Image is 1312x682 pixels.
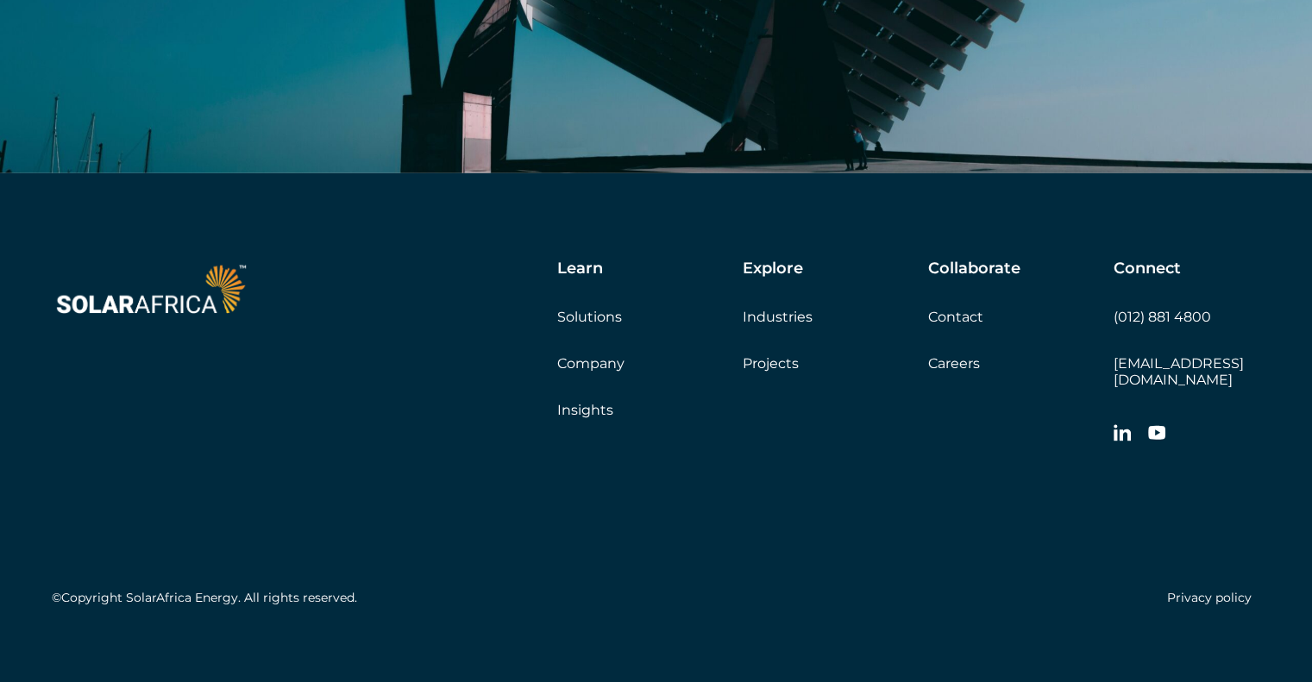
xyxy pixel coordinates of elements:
h5: ©Copyright SolarAfrica Energy. All rights reserved. [52,591,357,605]
h5: Learn [557,260,603,278]
a: Privacy policy [1167,590,1252,605]
a: Careers [928,355,980,372]
a: Solutions [557,309,622,325]
a: Insights [557,402,613,418]
h5: Collaborate [928,260,1020,278]
a: Contact [928,309,983,325]
a: Industries [743,309,813,325]
a: (012) 881 4800 [1114,309,1211,325]
a: Projects [743,355,799,372]
a: [EMAIL_ADDRESS][DOMAIN_NAME] [1114,355,1244,388]
h5: Explore [743,260,803,278]
a: Company [557,355,625,372]
h5: Connect [1114,260,1181,278]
